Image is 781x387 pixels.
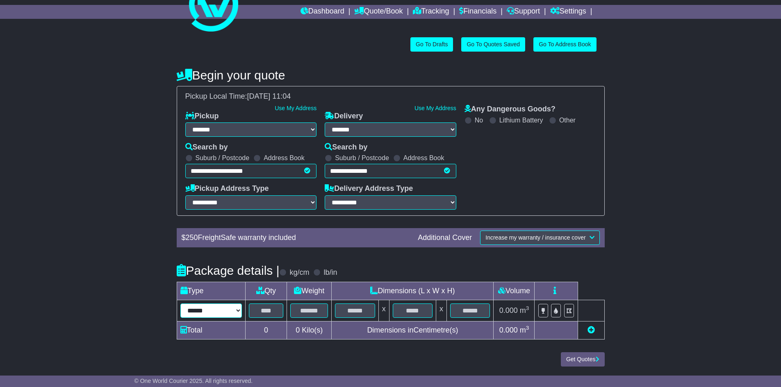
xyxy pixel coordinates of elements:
td: Type [177,282,245,300]
a: Go To Quotes Saved [461,37,525,52]
sup: 3 [526,305,529,311]
label: Search by [185,143,228,152]
td: x [378,300,389,321]
a: Dashboard [301,5,344,19]
td: Kilo(s) [287,321,332,339]
h4: Package details | [177,264,280,277]
td: Dimensions in Centimetre(s) [332,321,494,339]
button: Increase my warranty / insurance cover [480,231,599,245]
label: Pickup [185,112,219,121]
div: Pickup Local Time: [181,92,600,101]
label: No [475,116,483,124]
label: Lithium Battery [499,116,543,124]
label: Address Book [403,154,444,162]
span: Increase my warranty / insurance cover [485,234,585,241]
a: Settings [550,5,586,19]
label: Delivery [325,112,363,121]
label: Suburb / Postcode [335,154,389,162]
td: Volume [494,282,535,300]
span: [DATE] 11:04 [247,92,291,100]
label: Address Book [264,154,305,162]
label: Delivery Address Type [325,184,413,193]
span: 250 [186,233,198,242]
label: Other [559,116,576,124]
span: m [520,306,529,315]
span: m [520,326,529,334]
a: Tracking [413,5,449,19]
span: 0 [296,326,300,334]
a: Add new item [587,326,595,334]
a: Use My Address [275,105,316,111]
div: $ FreightSafe warranty included [178,233,414,242]
td: Qty [245,282,287,300]
a: Use My Address [414,105,456,111]
div: Additional Cover [414,233,476,242]
td: Total [177,321,245,339]
a: Quote/Book [354,5,403,19]
label: lb/in [323,268,337,277]
label: Any Dangerous Goods? [465,105,556,114]
label: Pickup Address Type [185,184,269,193]
td: x [436,300,447,321]
span: 0.000 [499,326,518,334]
h4: Begin your quote [177,68,605,82]
a: Go To Address Book [533,37,596,52]
label: Search by [325,143,367,152]
td: Weight [287,282,332,300]
label: Suburb / Postcode [196,154,250,162]
span: © One World Courier 2025. All rights reserved. [134,378,253,384]
button: Get Quotes [561,352,605,367]
sup: 3 [526,325,529,331]
td: Dimensions (L x W x H) [332,282,494,300]
td: 0 [245,321,287,339]
a: Support [507,5,540,19]
label: kg/cm [289,268,309,277]
a: Go To Drafts [410,37,453,52]
a: Financials [459,5,496,19]
span: 0.000 [499,306,518,315]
